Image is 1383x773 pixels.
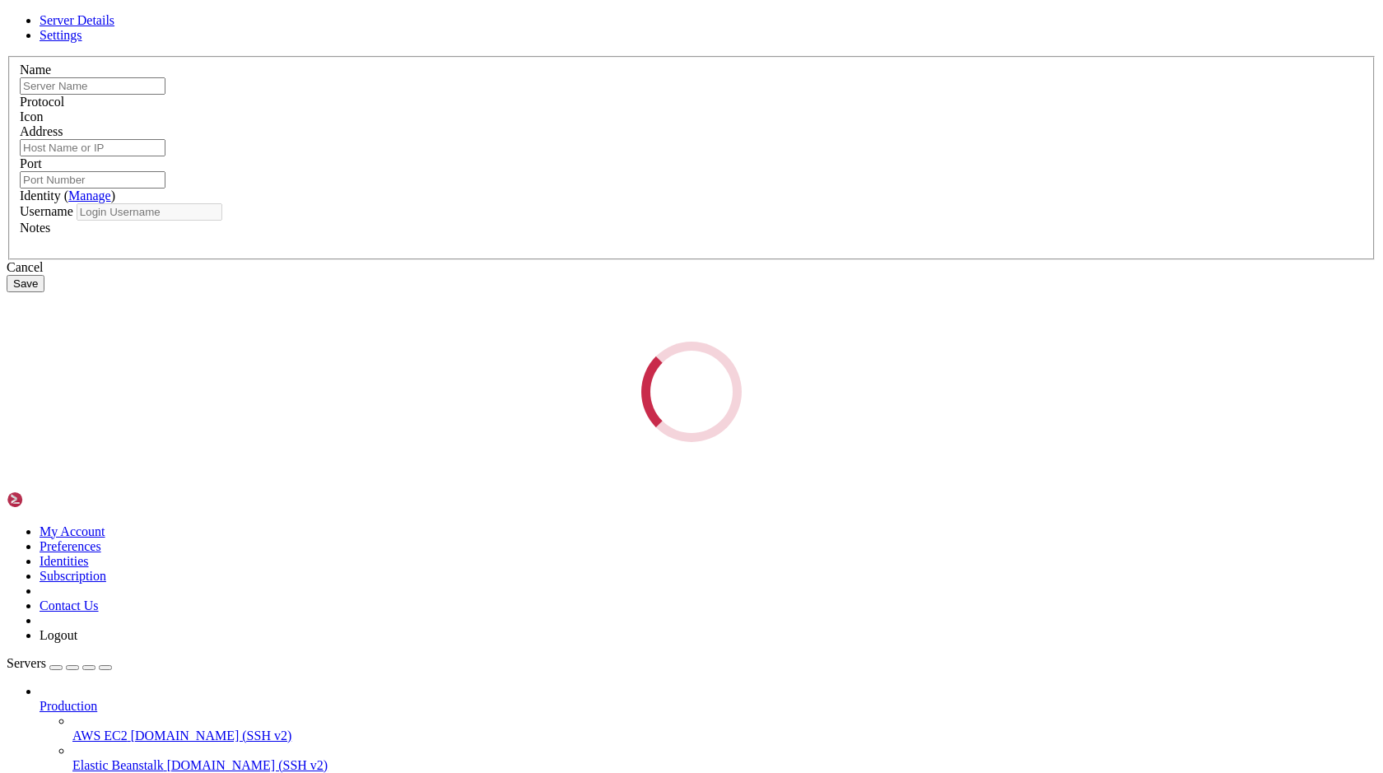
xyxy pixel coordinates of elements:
[20,156,42,170] label: Port
[20,109,43,123] label: Icon
[20,139,165,156] input: Host Name or IP
[20,95,64,109] label: Protocol
[40,699,97,713] span: Production
[7,656,112,670] a: Servers
[20,77,165,95] input: Server Name
[167,758,328,772] span: [DOMAIN_NAME] (SSH v2)
[20,204,73,218] label: Username
[622,322,761,461] div: Loading...
[40,539,101,553] a: Preferences
[20,221,50,235] label: Notes
[40,554,89,568] a: Identities
[20,189,115,203] label: Identity
[40,524,105,538] a: My Account
[7,656,46,670] span: Servers
[72,758,1376,773] a: Elastic Beanstalk [DOMAIN_NAME] (SSH v2)
[72,758,164,772] span: Elastic Beanstalk
[72,729,128,743] span: AWS EC2
[20,124,63,138] label: Address
[40,28,82,42] a: Settings
[7,491,101,508] img: Shellngn
[131,729,292,743] span: [DOMAIN_NAME] (SSH v2)
[7,275,44,292] button: Save
[72,714,1376,743] li: AWS EC2 [DOMAIN_NAME] (SSH v2)
[20,171,165,189] input: Port Number
[20,63,51,77] label: Name
[40,13,114,27] a: Server Details
[7,260,1376,275] div: Cancel
[68,189,111,203] a: Manage
[72,743,1376,773] li: Elastic Beanstalk [DOMAIN_NAME] (SSH v2)
[40,628,77,642] a: Logout
[77,203,222,221] input: Login Username
[40,569,106,583] a: Subscription
[72,729,1376,743] a: AWS EC2 [DOMAIN_NAME] (SSH v2)
[40,598,99,612] a: Contact Us
[40,699,1376,714] a: Production
[64,189,115,203] span: ( )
